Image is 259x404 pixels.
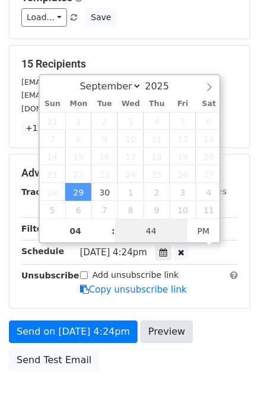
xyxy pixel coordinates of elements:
[65,165,91,183] span: September 22, 2025
[65,100,91,108] span: Mon
[92,269,179,281] label: Add unsubscribe link
[143,130,170,148] span: September 11, 2025
[200,347,259,404] iframe: Chat Widget
[65,148,91,165] span: September 15, 2025
[91,201,117,219] span: October 7, 2025
[40,130,66,148] span: September 7, 2025
[21,121,71,136] a: +12 more
[117,112,143,130] span: September 3, 2025
[142,81,184,92] input: Year
[91,112,117,130] span: September 2, 2025
[143,165,170,183] span: September 25, 2025
[117,148,143,165] span: September 17, 2025
[80,284,187,295] a: Copy unsubscribe link
[40,100,66,108] span: Sun
[65,201,91,219] span: October 6, 2025
[170,100,196,108] span: Fri
[196,130,222,148] span: September 13, 2025
[9,349,99,371] a: Send Test Email
[143,183,170,201] span: October 2, 2025
[65,183,91,201] span: September 29, 2025
[115,219,187,243] input: Minute
[117,165,143,183] span: September 24, 2025
[117,183,143,201] span: October 1, 2025
[85,8,116,27] button: Save
[91,130,117,148] span: September 9, 2025
[196,100,222,108] span: Sat
[21,187,61,197] strong: Tracking
[65,112,91,130] span: September 1, 2025
[170,165,196,183] span: September 26, 2025
[196,183,222,201] span: October 4, 2025
[21,78,154,86] small: [EMAIL_ADDRESS][DOMAIN_NAME]
[40,183,66,201] span: September 28, 2025
[170,183,196,201] span: October 3, 2025
[117,201,143,219] span: October 8, 2025
[91,100,117,108] span: Tue
[65,130,91,148] span: September 8, 2025
[80,247,147,258] span: [DATE] 4:24pm
[91,148,117,165] span: September 16, 2025
[111,219,115,243] span: :
[140,320,193,343] a: Preview
[21,91,154,100] small: [EMAIL_ADDRESS][DOMAIN_NAME]
[196,165,222,183] span: September 27, 2025
[40,112,66,130] span: August 31, 2025
[196,148,222,165] span: September 20, 2025
[91,183,117,201] span: September 30, 2025
[143,201,170,219] span: October 9, 2025
[170,148,196,165] span: September 19, 2025
[117,130,143,148] span: September 10, 2025
[40,148,66,165] span: September 14, 2025
[9,320,138,343] a: Send on [DATE] 4:24pm
[196,112,222,130] span: September 6, 2025
[21,246,64,256] strong: Schedule
[143,148,170,165] span: September 18, 2025
[170,201,196,219] span: October 10, 2025
[40,219,112,243] input: Hour
[143,100,170,108] span: Thu
[170,112,196,130] span: September 5, 2025
[21,104,216,113] small: [DOMAIN_NAME][EMAIL_ADDRESS][DOMAIN_NAME]
[187,219,220,243] span: Click to toggle
[40,201,66,219] span: October 5, 2025
[40,165,66,183] span: September 21, 2025
[21,271,79,280] strong: Unsubscribe
[21,224,52,233] strong: Filters
[21,166,238,179] h5: Advanced
[117,100,143,108] span: Wed
[196,201,222,219] span: October 11, 2025
[21,8,67,27] a: Load...
[170,130,196,148] span: September 12, 2025
[91,165,117,183] span: September 23, 2025
[143,112,170,130] span: September 4, 2025
[21,57,238,70] h5: 15 Recipients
